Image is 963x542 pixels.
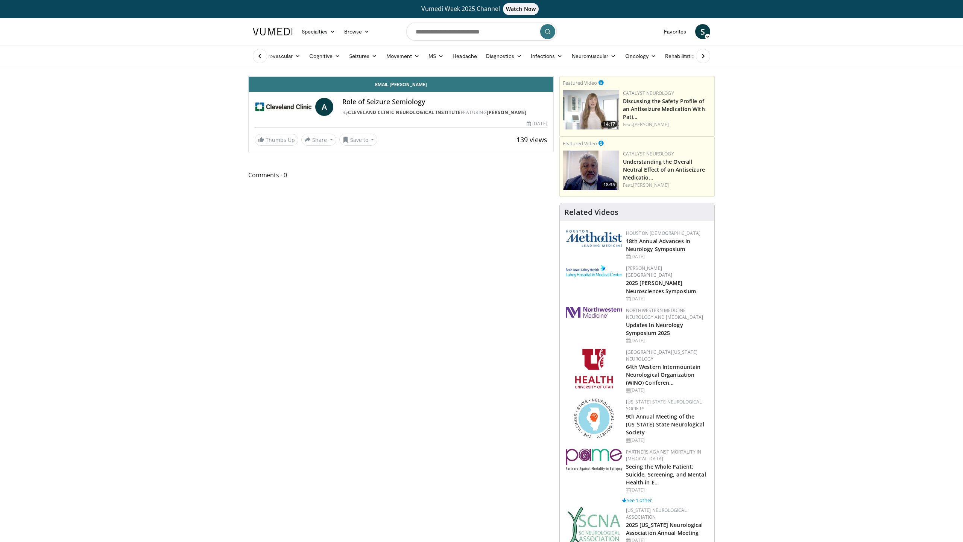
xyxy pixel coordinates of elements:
a: [PERSON_NAME] [487,109,527,116]
img: VuMedi Logo [253,28,293,35]
a: Oncology [621,49,661,64]
img: 71a8b48c-8850-4916-bbdd-e2f3ccf11ef9.png.150x105_q85_autocrop_double_scale_upscale_version-0.2.png [574,399,614,438]
a: Seeing the Whole Patient: Suicide, Screening, and Mental Health in E… [626,463,706,486]
span: Vumedi Week 2025 Channel [421,5,542,13]
a: Seizures [345,49,382,64]
img: c23d0a25-a0b6-49e6-ba12-869cdc8b250a.png.150x105_q85_crop-smart_upscale.jpg [563,90,619,129]
img: e7977282-282c-4444-820d-7cc2733560fd.jpg.150x105_q85_autocrop_double_scale_upscale_version-0.2.jpg [566,265,622,277]
a: A [315,98,333,116]
img: f6362829-b0a3-407d-a044-59546adfd345.png.150x105_q85_autocrop_double_scale_upscale_version-0.2.png [575,349,613,388]
a: 18:35 [563,151,619,190]
div: [DATE] [626,295,708,302]
input: Search topics, interventions [406,23,557,41]
a: Understanding the Overall Neutral Effect of an Antiseizure Medicatio… [623,158,705,181]
a: [GEOGRAPHIC_DATA][US_STATE] Neurology [626,349,698,362]
a: 9th Annual Meeting of the [US_STATE] State Neurological Society [626,413,705,436]
a: S [695,24,710,39]
a: 64th Western Intermountain Neurological Organization (WINO) Conferen… [626,363,701,386]
div: [DATE] [626,487,708,493]
a: Cleveland Clinic Neurological Institute [348,109,461,116]
span: 14:17 [601,121,617,128]
a: 2025 [PERSON_NAME] Neurosciences Symposium [626,279,696,294]
a: Rehabilitation [661,49,702,64]
a: Discussing the Safety Profile of an Antiseizure Medication With Pati… [623,97,705,120]
span: 18:35 [601,181,617,188]
a: Movement [382,49,424,64]
div: By FEATURING [342,109,547,116]
a: [PERSON_NAME] [633,121,669,128]
div: [DATE] [626,387,708,394]
a: 2025 [US_STATE] Neurological Association Annual Meeting [626,521,703,536]
a: Catalyst Neurology [623,90,674,96]
a: Browse [340,24,374,39]
a: Email [PERSON_NAME] [249,77,553,92]
span: Comments 0 [248,170,554,180]
a: Catalyst Neurology [623,151,674,157]
video-js: Video Player [249,76,553,77]
a: Infections [526,49,567,64]
a: Headache [448,49,481,64]
img: 2a462fb6-9365-492a-ac79-3166a6f924d8.png.150x105_q85_autocrop_double_scale_upscale_version-0.2.jpg [566,307,622,318]
a: Cerebrovascular [248,49,305,64]
a: Diagnostics [481,49,526,64]
a: 14:17 [563,90,619,129]
a: See 1 other [622,497,652,504]
div: [DATE] [527,120,547,127]
a: Neuromuscular [567,49,621,64]
a: [US_STATE] Neurological Association [626,507,687,520]
small: Featured Video [563,79,597,86]
a: Northwestern Medicine Neurology and [MEDICAL_DATA] [626,307,703,320]
a: Cognitive [305,49,345,64]
button: Share [301,134,336,146]
a: Partners Against Mortality in [MEDICAL_DATA] [626,449,702,462]
h4: Role of Seizure Semiology [342,98,547,106]
span: 139 views [516,135,547,144]
a: Thumbs Up [255,134,298,146]
a: [US_STATE] State Neurological Society [626,399,702,412]
a: Specialties [297,24,340,39]
a: [PERSON_NAME][GEOGRAPHIC_DATA] [626,265,673,278]
div: Feat. [623,121,711,128]
a: [PERSON_NAME] [633,182,669,188]
div: [DATE] [626,437,708,444]
a: Vumedi Week 2025 ChannelWatch Now [254,3,709,15]
a: 18th Annual Advances in Neurology Symposium [626,238,690,253]
div: [DATE] [626,337,708,344]
button: Save to [339,134,378,146]
span: Watch Now [503,3,539,15]
img: 5e4488cc-e109-4a4e-9fd9-73bb9237ee91.png.150x105_q85_autocrop_double_scale_upscale_version-0.2.png [566,230,622,247]
a: Houston [DEMOGRAPHIC_DATA] [626,230,700,236]
a: Favorites [659,24,691,39]
img: 01bfc13d-03a0-4cb7-bbaa-2eb0a1ecb046.png.150x105_q85_crop-smart_upscale.jpg [563,151,619,190]
img: Cleveland Clinic Neurological Institute [255,98,312,116]
small: Featured Video [563,140,597,147]
img: eb8b354f-837c-42f6-ab3d-1e8ded9eaae7.png.150x105_q85_autocrop_double_scale_upscale_version-0.2.png [566,449,622,471]
a: Updates in Neurology Symposium 2025 [626,321,683,336]
h4: Related Videos [564,208,618,217]
a: MS [424,49,448,64]
div: [DATE] [626,253,708,260]
div: Feat. [623,182,711,189]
